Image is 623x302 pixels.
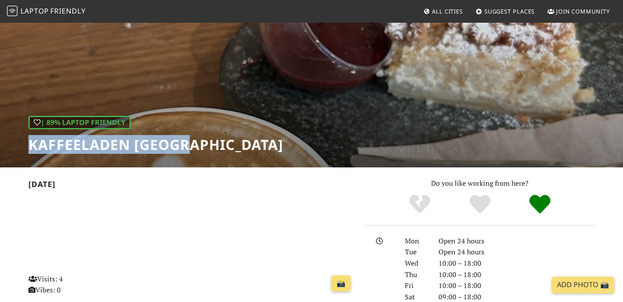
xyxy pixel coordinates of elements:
[433,280,600,292] div: 10:00 – 18:00
[28,180,355,192] h2: [DATE]
[7,4,86,19] a: LaptopFriendly LaptopFriendly
[28,136,283,153] h1: Kaffeeladen [GEOGRAPHIC_DATA]
[331,275,351,292] a: 📸
[544,3,613,19] a: Join Community
[433,246,600,258] div: Open 24 hours
[472,3,539,19] a: Suggest Places
[365,178,595,189] p: Do you like working from here?
[7,6,17,16] img: LaptopFriendly
[400,269,433,281] div: Thu
[50,6,85,16] span: Friendly
[400,246,433,258] div: Tue
[432,7,463,15] span: All Cities
[420,3,466,19] a: All Cities
[28,116,131,130] div: | 89% Laptop Friendly
[28,274,130,296] p: Visits: 4 Vibes: 0
[510,194,570,215] div: Definitely!
[21,6,49,16] span: Laptop
[390,194,450,215] div: No
[400,280,433,292] div: Fri
[450,194,510,215] div: Yes
[556,7,610,15] span: Join Community
[484,7,535,15] span: Suggest Places
[433,269,600,281] div: 10:00 – 18:00
[400,236,433,247] div: Mon
[433,236,600,247] div: Open 24 hours
[400,258,433,269] div: Wed
[433,258,600,269] div: 10:00 – 18:00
